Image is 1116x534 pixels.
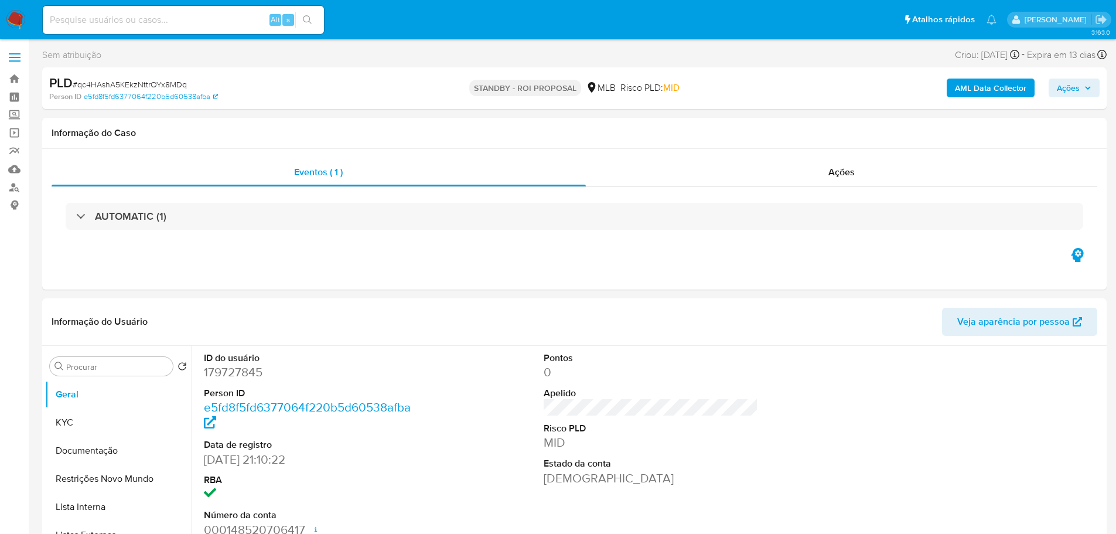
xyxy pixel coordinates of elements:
button: search-icon [295,12,319,28]
p: lucas.portella@mercadolivre.com [1025,14,1091,25]
dt: Estado da conta [544,457,759,470]
div: AUTOMATIC (1) [66,203,1083,230]
span: Eventos ( 1 ) [294,165,343,179]
dt: Apelido [544,387,759,400]
span: Risco PLD: [620,81,680,94]
input: Pesquise usuários ou casos... [43,12,324,28]
b: Person ID [49,91,81,102]
button: Ações [1049,79,1100,97]
b: AML Data Collector [955,79,1026,97]
button: Restrições Novo Mundo [45,465,192,493]
dt: Data de registro [204,438,419,451]
a: Notificações [987,15,996,25]
button: Veja aparência por pessoa [942,308,1097,336]
dt: Pontos [544,352,759,365]
span: Alt [271,14,280,25]
dd: [DEMOGRAPHIC_DATA] [544,470,759,487]
dt: Risco PLD [544,422,759,435]
span: - [1022,47,1025,63]
span: Expira em 13 dias [1027,49,1095,62]
button: Geral [45,380,192,409]
dt: ID do usuário [204,352,419,365]
button: Lista Interna [45,493,192,521]
dd: MID [544,434,759,451]
span: Sem atribuição [42,49,101,62]
dd: 179727845 [204,364,419,380]
button: Documentação [45,437,192,465]
a: Sair [1095,13,1107,26]
a: e5fd8f5fd6377064f220b5d60538afba [204,399,411,432]
div: MLB [586,81,616,94]
dd: [DATE] 21:10:22 [204,451,419,468]
span: Atalhos rápidos [912,13,975,26]
h3: AUTOMATIC (1) [95,210,166,223]
dt: RBA [204,474,419,487]
span: s [286,14,290,25]
button: AML Data Collector [947,79,1035,97]
button: KYC [45,409,192,437]
button: Retornar ao pedido padrão [178,362,187,375]
span: Ações [828,165,855,179]
a: e5fd8f5fd6377064f220b5d60538afba [84,91,218,102]
p: STANDBY - ROI PROPOSAL [469,80,581,96]
h1: Informação do Caso [52,127,1097,139]
dt: Person ID [204,387,419,400]
b: PLD [49,73,73,92]
input: Procurar [66,362,168,372]
h1: Informação do Usuário [52,316,148,328]
span: Ações [1057,79,1080,97]
dd: 0 [544,364,759,380]
div: Criou: [DATE] [955,47,1019,63]
span: Veja aparência por pessoa [957,308,1070,336]
span: # qc4HAshA5KEkzNttrOYx8MDq [73,79,187,90]
button: Procurar [54,362,64,371]
dt: Número da conta [204,509,419,522]
span: MID [663,81,680,94]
